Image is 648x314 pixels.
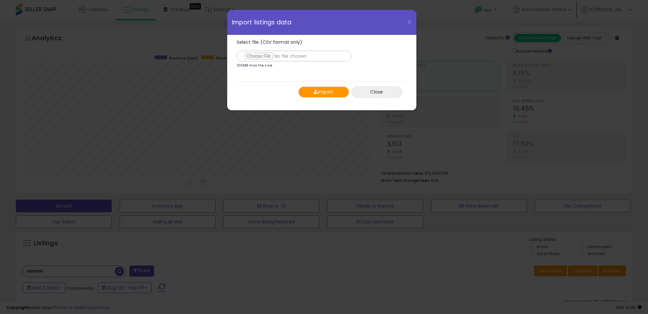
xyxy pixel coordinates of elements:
[298,87,349,98] button: Import
[237,39,302,45] span: Select file (CSV format only)
[237,64,272,67] p: 100MB max file size
[407,18,412,27] span: X
[232,19,292,25] span: Import listings data
[352,87,402,98] button: Close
